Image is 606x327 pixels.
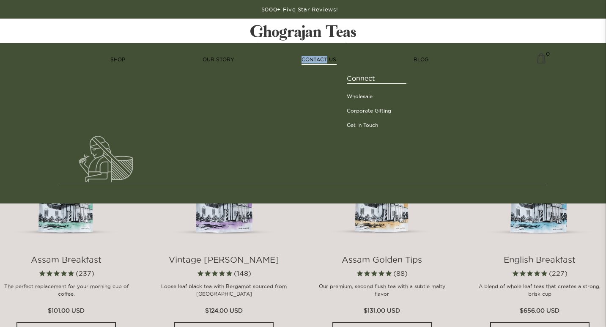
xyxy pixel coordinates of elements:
[414,56,428,63] a: BLOG
[474,283,606,300] p: A blend of whole leaf teas that creates a strong, brisk cup
[474,306,606,315] p: $656.00 USD
[474,255,606,265] h4: English Breakfast
[76,269,94,277] span: 237 reviews
[546,50,550,54] span: 0
[316,255,448,265] h4: Assam Golden Tips
[158,255,290,265] h4: Vintage [PERSON_NAME]
[316,268,448,279] span: Rated 4.7 out of 5 stars
[158,268,290,279] span: Rated 4.9 out of 5 stars 148 reviews
[316,306,448,315] p: $131.00 USD
[203,56,234,63] a: OUR STORY
[347,107,391,115] a: Corporate Gifting
[316,283,448,300] p: Our premium, second flush tea with a subtle malty flavor
[110,57,125,62] span: SHOP
[474,268,606,279] span: Rated 4.9 out of 5 stars
[549,269,568,277] span: 227 reviews
[347,93,373,100] a: Wholesale
[110,56,135,63] a: SHOP
[302,57,336,62] span: CONTACT US
[537,53,546,70] img: cart-icon-matt.svg
[347,121,378,129] a: Get in Touch
[347,73,406,84] span: Connect
[234,269,251,277] span: 148 reviews
[129,58,135,63] img: forward-arrow.svg
[158,283,290,300] p: Loose leaf black tea with Bergamot sourced from [GEOGRAPHIC_DATA]
[158,306,290,315] p: $124.00 USD
[302,56,346,63] a: CONTACT US
[250,25,356,43] img: logo-matt.svg
[341,57,346,63] img: forward-arrow.svg
[537,53,546,70] a: 0
[393,269,408,277] span: 88 reviews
